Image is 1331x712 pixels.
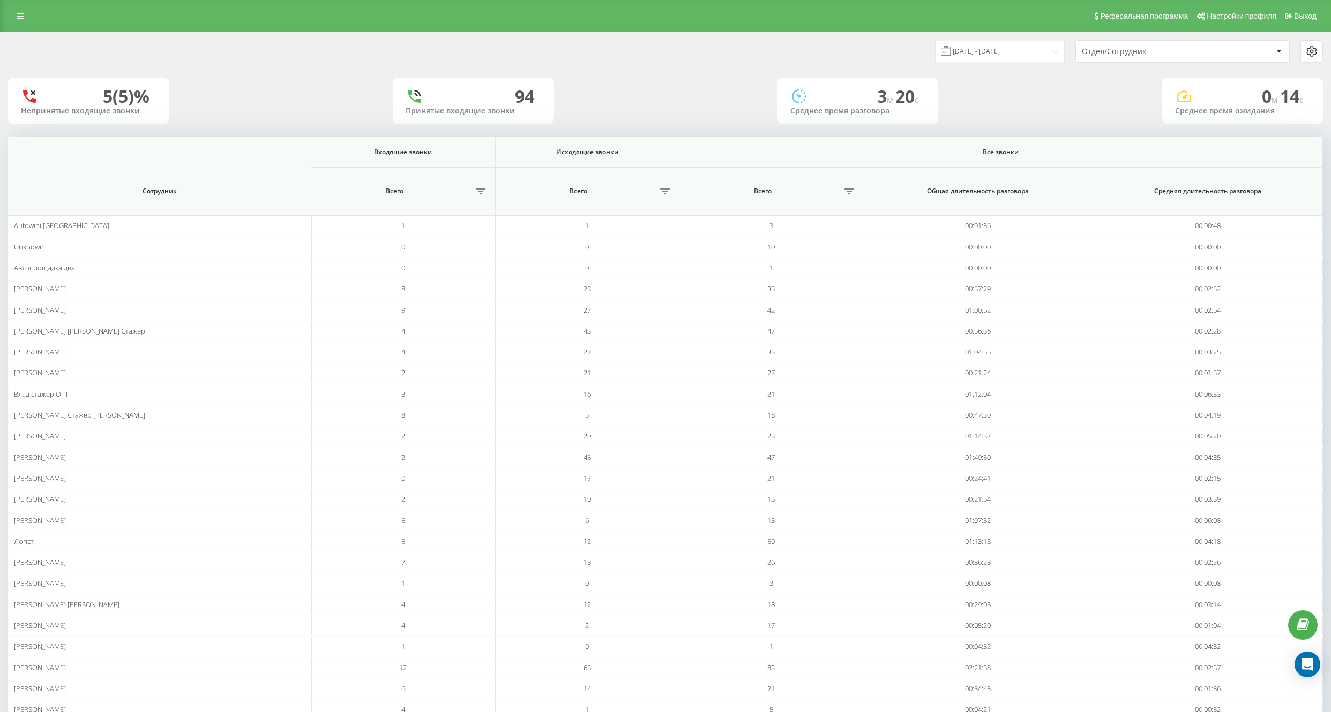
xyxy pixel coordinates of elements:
[1093,362,1323,383] td: 00:01:57
[1093,446,1323,467] td: 00:04:35
[14,620,66,630] span: [PERSON_NAME]
[1262,85,1280,108] span: 0
[767,600,775,609] span: 18
[769,263,773,272] span: 1
[915,94,919,105] span: c
[401,305,405,315] span: 9
[14,494,66,504] span: [PERSON_NAME]
[401,516,405,525] span: 5
[584,663,591,672] span: 65
[863,510,1093,531] td: 01:07:32
[584,389,591,399] span: 16
[1175,107,1310,116] div: Среднее время ожидания
[401,431,405,441] span: 2
[767,347,775,357] span: 33
[767,242,775,252] span: 10
[401,641,405,651] span: 1
[716,148,1285,156] span: Все звонки
[401,347,405,357] span: 4
[585,620,589,630] span: 2
[585,516,589,525] span: 6
[1093,257,1323,278] td: 00:00:00
[863,299,1093,320] td: 01:00:52
[767,663,775,672] span: 83
[401,684,405,693] span: 6
[584,431,591,441] span: 20
[1100,12,1188,20] span: Реферальная программа
[1093,615,1323,636] td: 00:01:04
[863,405,1093,426] td: 00:47:30
[14,516,66,525] span: [PERSON_NAME]
[584,473,591,483] span: 17
[14,578,66,588] span: [PERSON_NAME]
[14,641,66,651] span: [PERSON_NAME]
[401,473,405,483] span: 0
[863,446,1093,467] td: 01:49:50
[14,389,70,399] span: Влад стажер ОПГ
[887,94,895,105] span: м
[401,578,405,588] span: 1
[14,221,109,230] span: Autowini [GEOGRAPHIC_DATA]
[1299,94,1304,105] span: c
[863,615,1093,636] td: 00:05:20
[863,321,1093,342] td: 00:56:36
[1207,12,1276,20] span: Настройки профиля
[14,284,66,293] span: [PERSON_NAME]
[585,578,589,588] span: 0
[879,187,1076,195] span: Общая длительность разговора
[1093,321,1323,342] td: 00:02:28
[14,473,66,483] span: [PERSON_NAME]
[584,305,591,315] span: 27
[14,326,145,336] span: [PERSON_NAME] [PERSON_NAME] Стажер
[510,148,665,156] span: Исходящие звонки
[14,242,44,252] span: Unknown
[767,452,775,462] span: 47
[767,368,775,377] span: 27
[14,600,119,609] span: [PERSON_NAME] [PERSON_NAME]
[584,452,591,462] span: 45
[767,494,775,504] span: 13
[1093,384,1323,405] td: 00:06:33
[401,284,405,293] span: 8
[14,305,66,315] span: [PERSON_NAME]
[1294,12,1317,20] span: Выход
[767,305,775,315] span: 42
[863,468,1093,489] td: 00:24:41
[1109,187,1306,195] span: Средняя длительность разговора
[584,536,591,546] span: 12
[14,368,66,377] span: [PERSON_NAME]
[584,368,591,377] span: 21
[401,242,405,252] span: 0
[14,431,66,441] span: [PERSON_NAME]
[1093,489,1323,510] td: 00:03:39
[767,684,775,693] span: 21
[767,620,775,630] span: 17
[1093,468,1323,489] td: 00:02:15
[401,221,405,230] span: 1
[585,242,589,252] span: 0
[401,452,405,462] span: 2
[767,431,775,441] span: 23
[767,410,775,420] span: 18
[1295,652,1320,677] div: Open Intercom Messenger
[28,187,291,195] span: Сотрудник
[1280,85,1304,108] span: 14
[14,410,145,420] span: [PERSON_NAME] Стажер [PERSON_NAME]
[1093,552,1323,573] td: 00:02:26
[767,284,775,293] span: 35
[1093,678,1323,699] td: 00:01:56
[895,85,919,108] span: 20
[399,663,407,672] span: 12
[1093,657,1323,678] td: 00:02:57
[863,594,1093,615] td: 00:29:03
[14,263,75,272] span: Автоплощадка два
[1093,299,1323,320] td: 00:02:54
[14,557,66,567] span: [PERSON_NAME]
[515,86,534,107] div: 94
[863,531,1093,552] td: 01:13:13
[14,347,66,357] span: [PERSON_NAME]
[863,573,1093,594] td: 00:00:08
[863,362,1093,383] td: 00:21:24
[863,636,1093,657] td: 00:04:32
[863,552,1093,573] td: 00:36:28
